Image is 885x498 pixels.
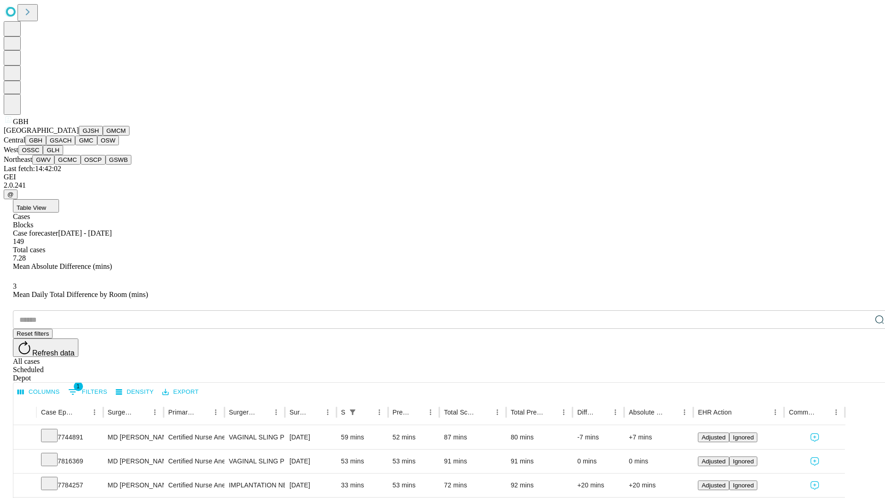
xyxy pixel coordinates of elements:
div: +20 mins [629,474,689,497]
div: 53 mins [341,450,383,473]
button: GMCM [103,126,130,136]
button: Menu [609,406,622,419]
button: Menu [88,406,101,419]
button: Menu [491,406,504,419]
div: Certified Nurse Anesthetist [168,450,219,473]
div: 53 mins [393,474,435,497]
div: 0 mins [629,450,689,473]
div: 72 mins [444,474,501,497]
span: @ [7,191,14,198]
span: Northeast [4,155,32,163]
div: 33 mins [341,474,383,497]
button: Sort [478,406,491,419]
button: Show filters [346,406,359,419]
span: Table View [17,204,46,211]
span: West [4,146,18,154]
span: Last fetch: 14:42:02 [4,165,61,172]
button: Adjusted [698,480,729,490]
button: Menu [321,406,334,419]
div: 7744891 [41,426,99,449]
div: Difference [577,409,595,416]
button: Export [160,385,201,399]
span: Adjusted [702,482,726,489]
span: Central [4,136,25,144]
span: 3 [13,282,17,290]
button: GLH [43,145,63,155]
button: OSSC [18,145,43,155]
button: Refresh data [13,338,78,357]
div: [DATE] [289,450,332,473]
button: GCMC [54,155,81,165]
button: Sort [411,406,424,419]
div: MD [PERSON_NAME] [PERSON_NAME] Md [108,450,159,473]
div: Surgery Name [229,409,256,416]
span: Adjusted [702,458,726,465]
div: VAGINAL SLING PROCEDURE FOR [MEDICAL_DATA] [229,426,280,449]
button: Ignored [729,433,757,442]
button: Adjusted [698,456,729,466]
button: GMC [75,136,97,145]
button: Sort [360,406,373,419]
button: Sort [544,406,557,419]
button: Density [113,385,156,399]
button: Sort [308,406,321,419]
div: 0 mins [577,450,619,473]
div: 1 active filter [346,406,359,419]
div: Comments [789,409,815,416]
button: Menu [557,406,570,419]
div: 7816369 [41,450,99,473]
span: GBH [13,118,29,125]
div: Total Scheduled Duration [444,409,477,416]
div: 87 mins [444,426,501,449]
div: EHR Action [698,409,732,416]
button: Sort [136,406,148,419]
div: [DATE] [289,426,332,449]
button: Menu [148,406,161,419]
span: Refresh data [32,349,75,357]
div: +20 mins [577,474,619,497]
button: Menu [678,406,691,419]
div: VAGINAL SLING PROCEDURE FOR [MEDICAL_DATA] [229,450,280,473]
div: Certified Nurse Anesthetist [168,426,219,449]
button: Menu [769,406,782,419]
div: -7 mins [577,426,619,449]
button: Sort [257,406,270,419]
span: Mean Absolute Difference (mins) [13,262,112,270]
span: [GEOGRAPHIC_DATA] [4,126,79,134]
button: Show filters [66,385,110,399]
button: GJSH [79,126,103,136]
span: 149 [13,237,24,245]
div: 92 mins [511,474,568,497]
button: Expand [18,430,32,446]
div: 91 mins [444,450,501,473]
div: Scheduled In Room Duration [341,409,345,416]
span: Reset filters [17,330,49,337]
div: Absolute Difference [629,409,664,416]
button: GSACH [46,136,75,145]
span: Ignored [733,458,754,465]
button: Sort [75,406,88,419]
div: [DATE] [289,474,332,497]
span: 1 [74,382,83,391]
button: Expand [18,478,32,494]
div: 91 mins [511,450,568,473]
button: Sort [196,406,209,419]
span: Case forecaster [13,229,58,237]
button: OSCP [81,155,106,165]
button: Sort [817,406,830,419]
button: Sort [732,406,745,419]
button: GWV [32,155,54,165]
button: Expand [18,454,32,470]
div: Predicted In Room Duration [393,409,411,416]
button: Menu [270,406,283,419]
span: Mean Daily Total Difference by Room (mins) [13,290,148,298]
span: Adjusted [702,434,726,441]
button: Menu [830,406,843,419]
button: GSWB [106,155,132,165]
button: Ignored [729,456,757,466]
div: IMPLANTATION NEUROSTIMULATOR SACRAL NERVE [229,474,280,497]
div: 7784257 [41,474,99,497]
div: Certified Nurse Anesthetist [168,474,219,497]
div: Primary Service [168,409,195,416]
span: Ignored [733,482,754,489]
